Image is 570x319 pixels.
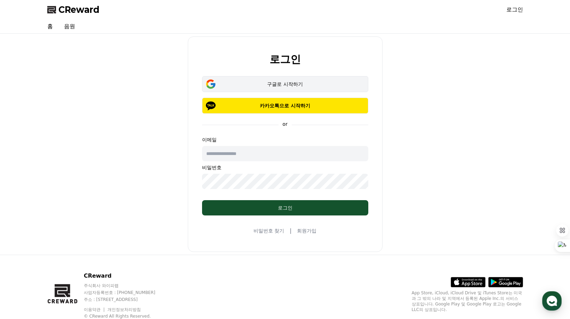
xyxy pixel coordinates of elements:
[270,54,301,65] h2: 로그인
[64,231,72,237] span: 대화
[84,272,169,280] p: CReward
[212,102,358,109] p: 카카오톡으로 시작하기
[107,231,116,236] span: 설정
[278,121,291,128] p: or
[297,227,316,234] a: 회원가입
[254,227,284,234] a: 비밀번호 찾기
[107,307,141,312] a: 개인정보처리방침
[202,98,368,114] button: 카카오톡으로 시작하기
[47,4,99,15] a: CReward
[412,290,523,312] p: App Store, iCloud, iCloud Drive 및 iTunes Store는 미국과 그 밖의 나라 및 지역에서 등록된 Apple Inc.의 서비스 상표입니다. Goo...
[202,164,368,171] p: 비밀번호
[58,19,81,33] a: 음원
[202,136,368,143] p: 이메일
[212,81,358,88] div: 구글로 시작하기
[84,297,169,302] p: 주소 : [STREET_ADDRESS]
[90,220,134,238] a: 설정
[202,200,368,215] button: 로그인
[216,204,354,211] div: 로그인
[42,19,58,33] a: 홈
[84,290,169,295] p: 사업자등록번호 : [PHONE_NUMBER]
[46,220,90,238] a: 대화
[22,231,26,236] span: 홈
[2,220,46,238] a: 홈
[84,307,106,312] a: 이용약관
[290,227,291,235] span: |
[84,283,169,288] p: 주식회사 와이피랩
[506,6,523,14] a: 로그인
[58,4,99,15] span: CReward
[202,76,368,92] button: 구글로 시작하기
[84,313,169,319] p: © CReward All Rights Reserved.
